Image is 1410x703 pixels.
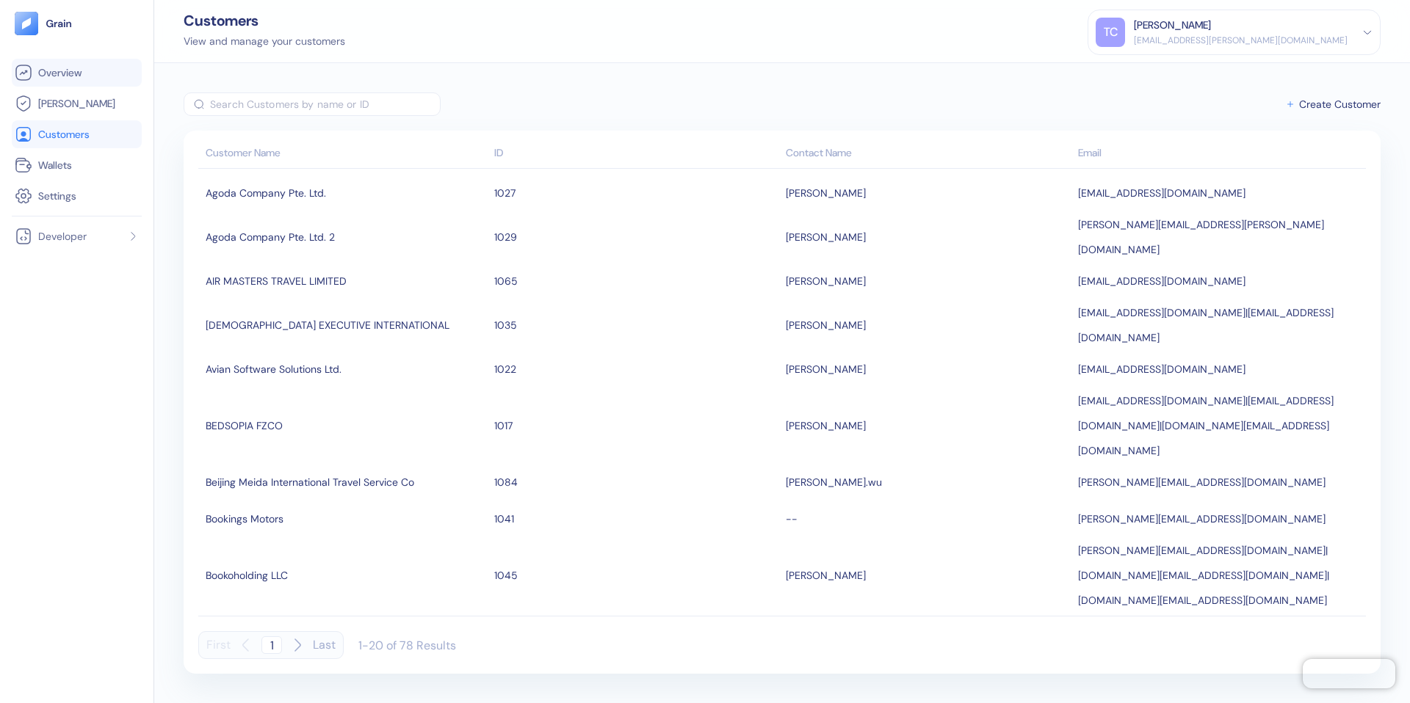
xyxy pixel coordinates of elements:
[15,187,139,205] a: Settings
[206,413,487,438] div: BEDSOPIA FZCO
[358,638,456,653] div: 1-20 of 78 Results
[491,464,783,500] td: 1084
[491,351,783,387] td: 1022
[782,175,1074,211] td: [PERSON_NAME]
[15,12,38,35] img: logo-tablet-V2.svg
[206,563,487,588] div: Bookoholding LLC
[46,18,73,29] img: logo
[198,139,491,169] th: Customer Name
[491,387,783,464] td: 1017
[1074,139,1367,169] th: Email
[491,175,783,211] td: 1027
[184,13,345,28] div: Customers
[1074,387,1367,464] td: [EMAIL_ADDRESS][DOMAIN_NAME]|[EMAIL_ADDRESS][DOMAIN_NAME]|[DOMAIN_NAME][EMAIL_ADDRESS][DOMAIN_NAME]
[1074,263,1367,299] td: [EMAIL_ADDRESS][DOMAIN_NAME]
[782,299,1074,351] td: [PERSON_NAME]
[491,537,783,613] td: 1045
[38,127,90,142] span: Customers
[38,158,72,172] span: Wallets
[1074,351,1367,387] td: [EMAIL_ADDRESS][DOMAIN_NAME]
[782,211,1074,263] td: [PERSON_NAME]
[1074,175,1367,211] td: [EMAIL_ADDRESS][DOMAIN_NAME]
[782,464,1074,500] td: [PERSON_NAME].wu
[38,96,115,111] span: [PERSON_NAME]
[15,125,139,143] a: Customers
[1074,211,1367,263] td: [PERSON_NAME][EMAIL_ADDRESS][PERSON_NAME][DOMAIN_NAME]
[206,470,487,495] div: Beijing Meida International Travel Service Co
[15,95,139,112] a: [PERSON_NAME]
[1303,659,1395,688] iframe: Chatra live chat
[38,189,76,203] span: Settings
[782,351,1074,387] td: [PERSON_NAME]
[782,537,1074,613] td: [PERSON_NAME]
[38,65,82,80] span: Overview
[1285,92,1381,116] button: Create Customer
[491,299,783,351] td: 1035
[782,139,1074,169] th: Contact Name
[782,387,1074,464] td: [PERSON_NAME]
[206,269,487,294] div: AIR MASTERS TRAVEL LIMITED
[491,211,783,263] td: 1029
[491,263,783,299] td: 1065
[1134,18,1211,33] div: [PERSON_NAME]
[15,156,139,174] a: Wallets
[210,92,441,116] input: Search Customers by name or ID
[206,313,487,338] div: AMERICAN EXECUTIVE INTERNATIONAL
[782,263,1074,299] td: [PERSON_NAME]
[491,139,783,169] th: ID
[206,181,487,205] div: Agoda Company Pte. Ltd.
[206,506,487,531] div: Bookings Motors
[1074,537,1367,613] td: [PERSON_NAME][EMAIL_ADDRESS][DOMAIN_NAME]|[DOMAIN_NAME][EMAIL_ADDRESS][DOMAIN_NAME]|[DOMAIN_NAME]...
[206,225,487,249] div: Agoda Company Pte. Ltd. 2
[1074,500,1367,537] td: [PERSON_NAME][EMAIL_ADDRESS][DOMAIN_NAME]
[1299,99,1381,109] span: Create Customer
[313,631,336,659] button: Last
[206,357,487,382] div: Avian Software Solutions Ltd.
[491,500,783,537] td: 1041
[1074,299,1367,351] td: [EMAIL_ADDRESS][DOMAIN_NAME]|[EMAIL_ADDRESS][DOMAIN_NAME]
[1074,464,1367,500] td: [PERSON_NAME][EMAIL_ADDRESS][DOMAIN_NAME]
[15,64,139,81] a: Overview
[1096,18,1125,47] div: TC
[782,500,1074,537] td: --
[184,34,345,49] div: View and manage your customers
[38,229,87,244] span: Developer
[1134,34,1348,47] div: [EMAIL_ADDRESS][PERSON_NAME][DOMAIN_NAME]
[206,631,231,659] button: First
